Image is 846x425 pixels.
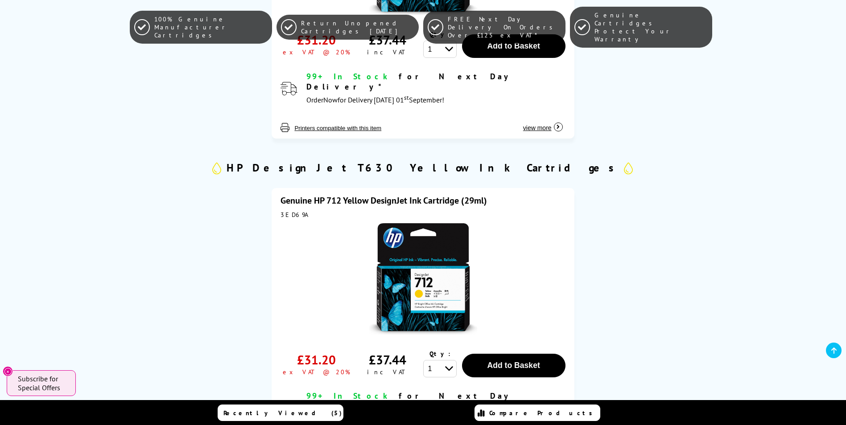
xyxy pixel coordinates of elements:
[323,95,338,104] span: Now
[306,391,512,411] span: for Next Day Delivery*
[520,115,565,132] button: view more
[404,94,409,102] sup: st
[462,354,565,377] button: Add to Basket
[281,211,565,219] div: 3ED69A
[283,368,350,376] div: ex VAT @ 20%
[489,409,597,417] span: Compare Products
[306,95,444,104] span: Order for Delivery [DATE] 01 September!
[281,195,487,206] a: Genuine HP 712 Yellow DesignJet Ink Cartridge (29ml)
[3,366,13,376] button: Close
[227,161,619,175] h2: HP DesignJet T630 Yellow Ink Cartridges
[306,391,391,401] span: 99+ In Stock
[18,374,67,392] span: Subscribe for Special Offers
[448,15,561,39] span: FREE Next Day Delivery On Orders Over £125 ex VAT*
[306,71,565,106] div: modal_delivery
[367,368,408,376] div: inc VAT
[594,11,707,43] span: Genuine Cartridges Protect Your Warranty
[223,409,342,417] span: Recently Viewed (5)
[367,223,479,335] img: HP 712 Yellow DesignJet Ink Cartridge (29ml)
[306,71,512,92] span: for Next Day Delivery*
[369,351,406,368] div: £37.44
[292,124,384,132] button: Printers compatible with this item
[301,19,414,35] span: Return Unopened Cartridges [DATE]
[487,361,540,370] span: Add to Basket
[475,405,600,421] a: Compare Products
[297,351,336,368] div: £31.20
[154,15,267,39] span: 100% Genuine Manufacturer Cartridges
[523,124,552,131] span: view more
[306,71,391,82] span: 99+ In Stock
[218,405,343,421] a: Recently Viewed (5)
[429,350,450,358] span: Qty:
